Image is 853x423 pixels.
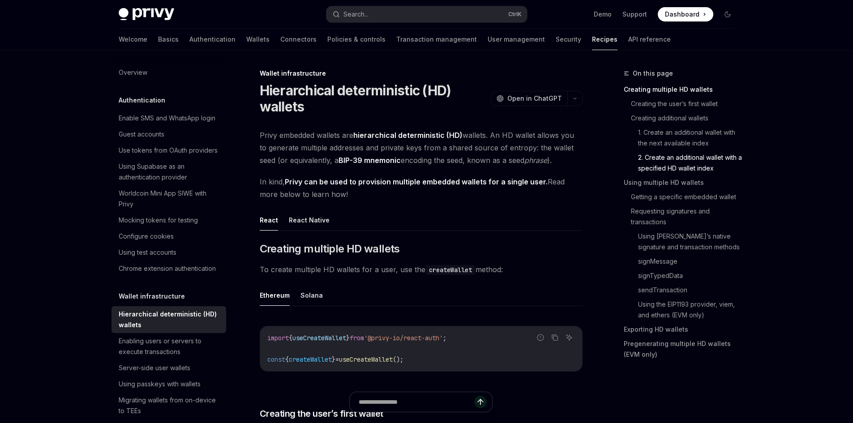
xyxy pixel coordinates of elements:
[508,11,522,18] span: Ctrl K
[119,395,221,416] div: Migrating wallets from on-device to TEEs
[507,94,562,103] span: Open in ChatGPT
[592,29,617,50] a: Recipes
[111,376,226,392] a: Using passkeys with wallets
[638,269,742,283] a: signTypedData
[119,161,221,183] div: Using Supabase as an authentication provider
[119,113,215,124] div: Enable SMS and WhatsApp login
[720,7,735,21] button: Toggle dark mode
[556,29,581,50] a: Security
[563,332,575,343] button: Ask AI
[119,129,164,140] div: Guest accounts
[260,69,583,78] div: Wallet infrastructure
[638,125,742,150] a: 1. Create an additional wallet with the next available index
[119,188,221,209] div: Worldcoin Mini App SIWE with Privy
[326,6,527,22] button: Search...CtrlK
[119,379,201,389] div: Using passkeys with wallets
[594,10,612,19] a: Demo
[631,111,742,125] a: Creating additional wallets
[396,29,477,50] a: Transaction management
[425,265,476,275] code: createWallet
[339,355,393,363] span: useCreateWallet
[119,95,165,106] h5: Authentication
[631,204,742,229] a: Requesting signatures and transactions
[628,29,671,50] a: API reference
[111,244,226,261] a: Using test accounts
[260,175,583,201] span: In kind, Read more below to learn how!
[393,355,403,363] span: ();
[111,158,226,185] a: Using Supabase as an authentication provider
[631,97,742,111] a: Creating the user’s first wallet
[267,334,289,342] span: import
[111,333,226,360] a: Enabling users or servers to execute transactions
[111,64,226,81] a: Overview
[158,29,179,50] a: Basics
[119,145,218,156] div: Use tokens from OAuth providers
[364,334,443,342] span: '@privy-io/react-auth'
[549,332,561,343] button: Copy the contents from the code block
[285,177,548,186] strong: Privy can be used to provision multiple embedded wallets for a single user.
[488,29,545,50] a: User management
[339,156,401,165] a: BIP-39 mnemonic
[119,231,174,242] div: Configure cookies
[624,322,742,337] a: Exporting HD wallets
[119,67,147,78] div: Overview
[353,131,463,140] strong: hierarchical deterministic (HD)
[332,355,335,363] span: }
[335,355,339,363] span: =
[119,336,221,357] div: Enabling users or servers to execute transactions
[260,129,583,167] span: Privy embedded wallets are wallets. An HD wallet allows you to generate multiple addresses and pr...
[111,360,226,376] a: Server-side user wallets
[246,29,270,50] a: Wallets
[280,29,317,50] a: Connectors
[474,396,487,408] button: Send message
[285,355,289,363] span: {
[327,29,386,50] a: Policies & controls
[111,212,226,228] a: Mocking tokens for testing
[111,142,226,158] a: Use tokens from OAuth providers
[260,263,583,276] span: To create multiple HD wallets for a user, use the method:
[638,283,742,297] a: sendTransaction
[350,334,364,342] span: from
[111,392,226,419] a: Migrating wallets from on-device to TEEs
[289,355,332,363] span: createWallet
[633,68,673,79] span: On this page
[111,228,226,244] a: Configure cookies
[119,8,174,21] img: dark logo
[622,10,647,19] a: Support
[260,209,278,231] button: React
[624,82,742,97] a: Creating multiple HD wallets
[111,306,226,333] a: Hierarchical deterministic (HD) wallets
[658,7,713,21] a: Dashboard
[638,229,742,254] a: Using [PERSON_NAME]’s native signature and transaction methods
[292,334,346,342] span: useCreateWallet
[260,285,290,306] button: Ethereum
[631,190,742,204] a: Getting a specific embedded wallet
[524,156,547,165] em: phrase
[111,261,226,277] a: Chrome extension authentication
[119,215,198,226] div: Mocking tokens for testing
[119,29,147,50] a: Welcome
[119,247,176,258] div: Using test accounts
[443,334,446,342] span: ;
[260,242,400,256] span: Creating multiple HD wallets
[119,363,190,373] div: Server-side user wallets
[638,150,742,175] a: 2. Create an additional wallet with a specified HD wallet index
[267,355,285,363] span: const
[343,9,369,20] div: Search...
[111,185,226,212] a: Worldcoin Mini App SIWE with Privy
[289,209,330,231] button: React Native
[665,10,699,19] span: Dashboard
[119,291,185,302] h5: Wallet infrastructure
[260,82,487,115] h1: Hierarchical deterministic (HD) wallets
[119,309,221,330] div: Hierarchical deterministic (HD) wallets
[624,175,742,190] a: Using multiple HD wallets
[111,126,226,142] a: Guest accounts
[638,254,742,269] a: signMessage
[189,29,236,50] a: Authentication
[491,91,567,106] button: Open in ChatGPT
[346,334,350,342] span: }
[638,297,742,322] a: Using the EIP1193 provider, viem, and ethers (EVM only)
[300,285,323,306] button: Solana
[535,332,546,343] button: Report incorrect code
[111,110,226,126] a: Enable SMS and WhatsApp login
